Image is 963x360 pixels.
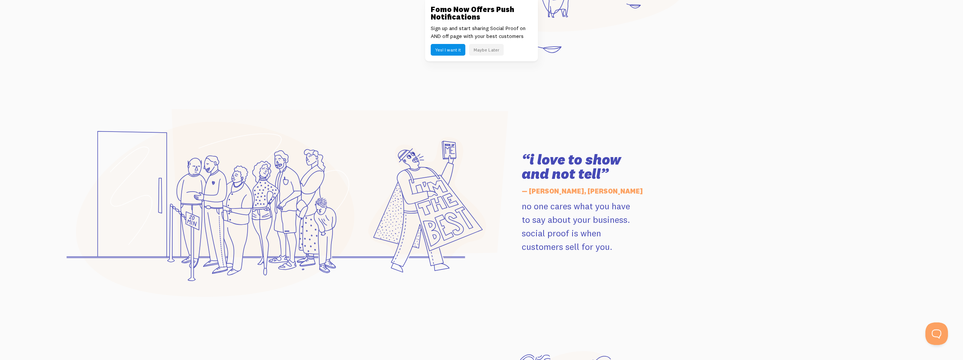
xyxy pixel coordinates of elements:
[522,183,691,199] h5: — [PERSON_NAME], [PERSON_NAME]
[431,44,465,56] button: Yes! I want it
[522,153,691,181] h3: “i love to show and not tell”
[431,6,532,21] h3: Fomo Now Offers Push Notifications
[469,44,504,56] button: Maybe Later
[522,199,691,253] p: no one cares what you have to say about your business. social proof is when customers sell for you.
[431,24,532,40] p: Sign up and start sharing Social Proof on AND off page with your best customers
[925,322,948,345] iframe: Help Scout Beacon - Open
